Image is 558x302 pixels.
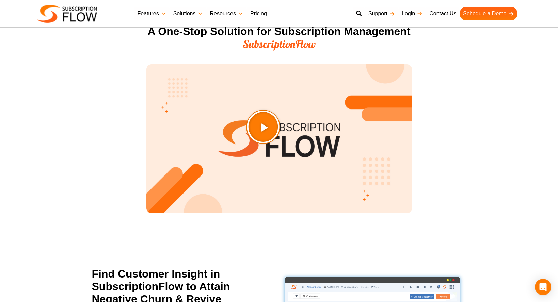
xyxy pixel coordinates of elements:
a: Contact Us [426,7,460,20]
div: Open Intercom Messenger [535,279,551,295]
a: Pricing [247,7,270,20]
a: Resources [206,7,246,20]
img: Subscriptionflow [37,5,97,23]
a: Support [365,7,398,20]
span: SubscriptionFlow [243,37,316,51]
div: Play Video about SubscriptionFlow-Video [262,126,298,162]
h2: A One-Stop Solution for Subscription Management [146,25,412,51]
a: Features [134,7,170,20]
a: Login [398,7,426,20]
a: Schedule a Demo [460,7,517,20]
a: Solutions [170,7,207,20]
